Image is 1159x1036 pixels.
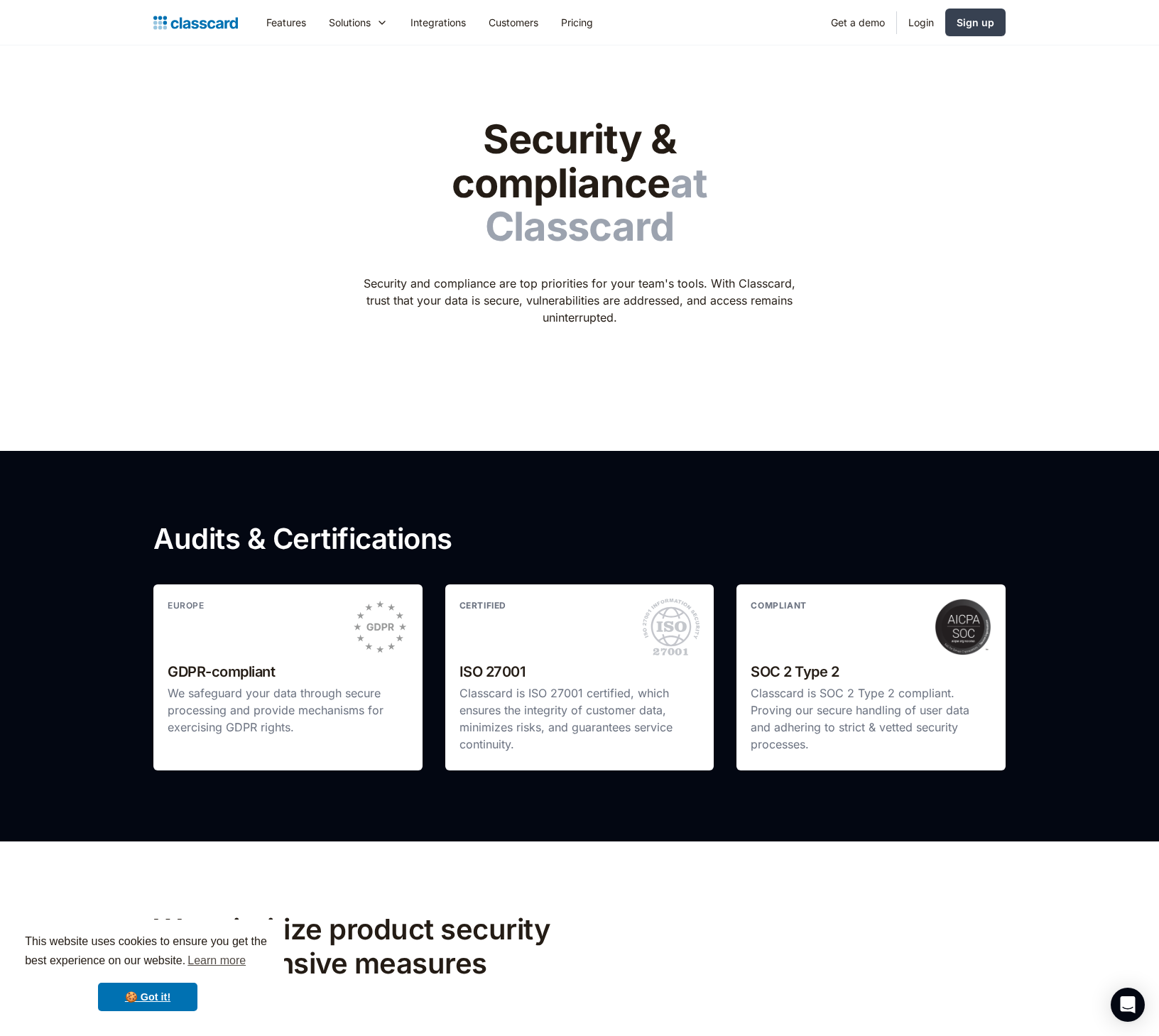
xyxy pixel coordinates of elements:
[317,6,399,38] div: Solutions
[751,685,991,753] p: Classcard is SOC 2 Type 2 compliant. Proving our secure handling of user data and adhering to str...
[751,660,991,685] h2: SOC 2 Type 2
[1111,988,1145,1022] div: Open Intercom Messenger
[354,118,805,249] h1: Security & compliance
[153,912,604,981] h2: We prioritize product security with extensive measures
[168,660,408,685] h2: GDPR-compliant
[459,660,700,685] h2: ISO 27001
[399,6,477,38] a: Integrations
[153,522,604,556] h2: Audits & Certifications
[25,933,271,971] span: This website uses cookies to ensure you get the best experience on our website.
[751,600,806,611] strong: COMPLIANT
[957,15,994,30] div: Sign up
[168,685,408,736] p: We safeguard your data through secure processing and provide mechanisms for exercising GDPR rights.
[98,983,197,1011] a: dismiss cookie message
[820,6,896,38] a: Get a demo
[897,6,945,38] a: Login
[153,13,238,33] a: home
[459,600,506,611] strong: CERTIFIED
[168,599,352,612] p: europe
[945,9,1006,36] a: Sign up
[550,6,604,38] a: Pricing
[185,950,248,971] a: learn more about cookies
[329,15,371,30] div: Solutions
[11,920,284,1025] div: cookieconsent
[459,685,700,753] p: Classcard is ISO 27001 certified, which ensures the integrity of customer data, minimizes risks, ...
[255,6,317,38] a: Features
[485,159,707,251] span: at Classcard
[477,6,550,38] a: Customers
[354,275,805,326] p: Security and compliance are top priorities for your team's tools. With Classcard, trust that your...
